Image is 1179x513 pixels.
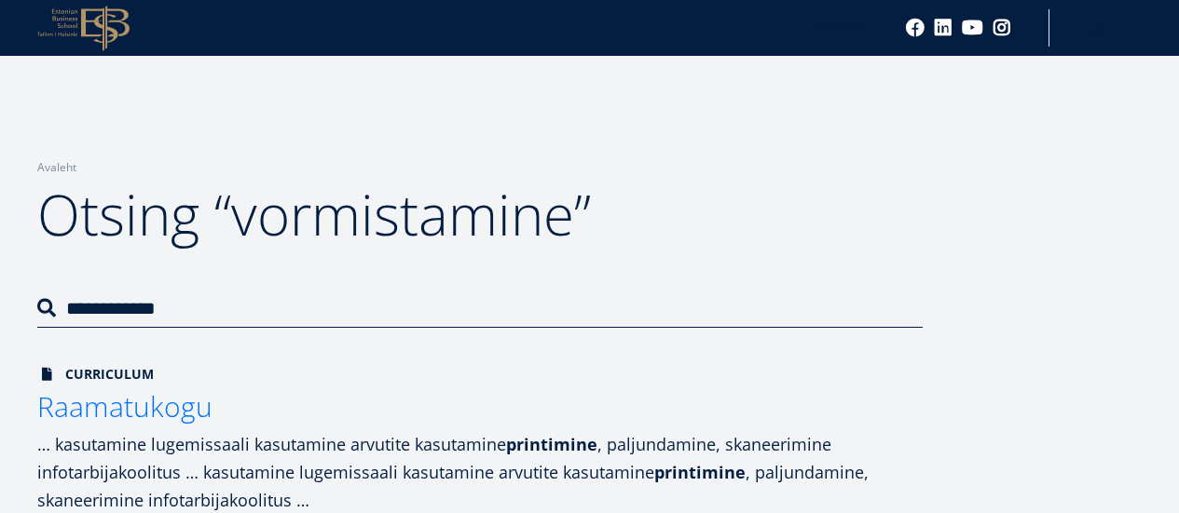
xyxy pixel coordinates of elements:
[654,461,746,483] strong: printimine
[993,19,1011,37] a: Instagram
[506,433,597,455] strong: printimine
[906,19,925,37] a: Facebook
[37,177,923,251] h1: Otsing “vormistamine”
[37,387,212,425] span: Raamatukogu
[934,19,953,37] a: Linkedin
[962,19,983,37] a: Youtube
[37,365,154,384] span: Curriculum
[37,158,76,177] a: Avaleht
